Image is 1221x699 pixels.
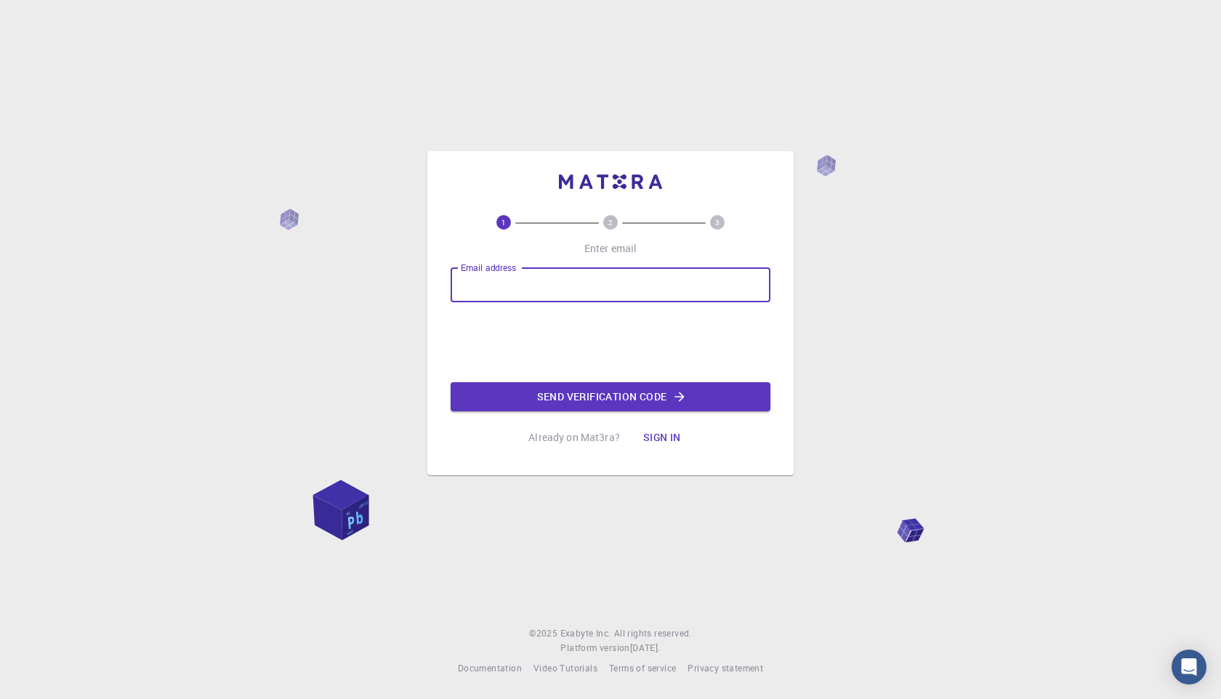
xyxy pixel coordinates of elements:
text: 2 [608,217,613,227]
span: All rights reserved. [614,626,692,641]
a: Exabyte Inc. [560,626,611,641]
div: Open Intercom Messenger [1172,650,1206,684]
a: Terms of service [609,661,676,676]
a: Documentation [458,661,522,676]
span: Exabyte Inc. [560,627,611,639]
p: Enter email [584,241,637,256]
p: Already on Mat3ra? [528,430,620,445]
button: Send verification code [451,382,770,411]
a: Privacy statement [688,661,763,676]
span: Privacy statement [688,662,763,674]
span: Terms of service [609,662,676,674]
text: 1 [501,217,506,227]
span: Video Tutorials [533,662,597,674]
iframe: reCAPTCHA [500,314,721,371]
span: Documentation [458,662,522,674]
a: [DATE]. [630,641,661,655]
span: © 2025 [529,626,560,641]
label: Email address [461,262,516,274]
span: Platform version [560,641,629,655]
a: Video Tutorials [533,661,597,676]
text: 3 [715,217,720,227]
span: [DATE] . [630,642,661,653]
button: Sign in [632,423,693,452]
